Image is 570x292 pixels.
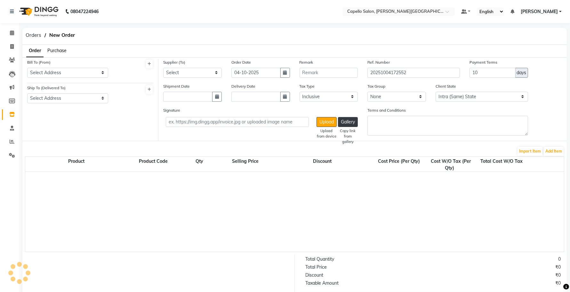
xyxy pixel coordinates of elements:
[301,280,433,287] div: Taxable Amount
[367,83,385,89] label: Tax Group
[231,157,260,165] span: Selling Price
[300,83,315,89] label: Tax Type
[22,29,44,41] span: Orders
[70,3,99,20] b: 08047224946
[166,117,309,127] input: ex. https://img.dingg.app/invoice.jpg or uploaded image name
[128,158,179,171] div: Product Code
[470,59,497,65] label: Payment Terms
[163,107,180,113] label: Signature
[179,158,220,171] div: Qty
[433,256,566,263] div: 0
[163,83,190,89] label: Shipment Date
[300,59,313,65] label: Remark
[271,158,373,171] div: Discount
[317,128,337,139] div: Upload from device
[47,48,67,53] span: Purchase
[338,128,358,144] div: Copy link from gallery
[433,280,566,287] div: ₹0
[231,83,255,89] label: Delivery Date
[301,256,433,263] div: Total Quantity
[338,117,358,127] button: Gallery
[300,68,358,78] input: Remark
[46,29,78,41] span: New Order
[163,59,185,65] label: Supplier (To)
[27,85,66,91] label: Ship To (Delivered To)
[377,157,421,165] span: Cost Price (Per Qty)
[517,69,526,76] span: days
[476,158,527,171] div: Total Cost W/O Tax
[367,59,390,65] label: Ref. Number
[436,83,456,89] label: Client State
[25,158,128,171] div: Product
[430,157,471,172] span: Cost W/O Tax (Per Qty)
[231,59,251,65] label: Order Date
[433,272,566,279] div: ₹0
[16,3,60,20] img: logo
[521,8,558,15] span: [PERSON_NAME]
[367,68,460,78] input: Reference Number
[367,107,406,113] label: Terms and Conditions
[29,48,41,53] span: Order
[27,59,51,65] label: Bill To (From)
[544,147,564,156] button: Add Item
[301,272,433,279] div: Discount
[317,117,337,127] button: Upload
[433,264,566,271] div: ₹0
[518,147,542,156] button: Import Item
[301,264,433,271] div: Total Price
